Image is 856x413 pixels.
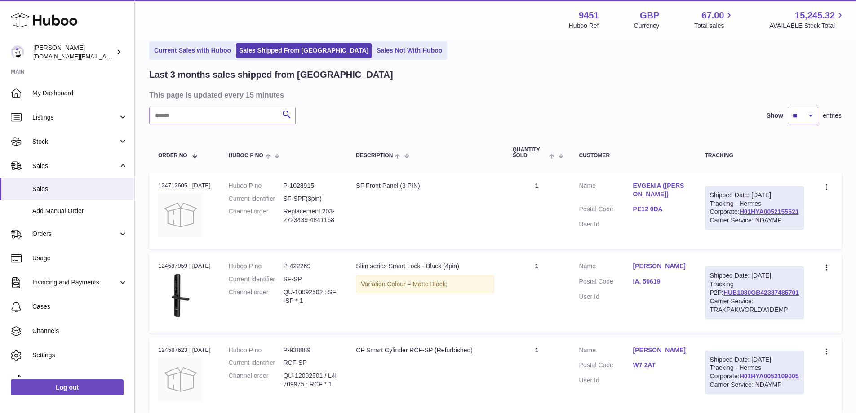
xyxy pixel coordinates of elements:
dd: RCF-SP [283,359,338,367]
div: Carrier Service: NDAYMP [710,381,799,389]
a: 67.00 Total sales [694,9,734,30]
dt: Current identifier [229,195,284,203]
div: Customer [579,153,687,159]
dd: P-422269 [283,262,338,271]
h3: This page is updated every 15 minutes [149,90,839,100]
div: [PERSON_NAME] [33,44,114,61]
div: Tracking - Hermes Corporate: [705,351,804,395]
a: Log out [11,379,124,395]
dd: SF-SP [283,275,338,284]
a: Sales Not With Huboo [373,43,445,58]
label: Show [767,111,783,120]
dt: Huboo P no [229,346,284,355]
div: Shipped Date: [DATE] [710,191,799,200]
span: [DOMAIN_NAME][EMAIL_ADDRESS][DOMAIN_NAME] [33,53,179,60]
dt: User Id [579,376,633,385]
dt: Channel order [229,288,284,305]
a: H01HYA0052109005 [740,373,799,380]
span: 67.00 [701,9,724,22]
dd: QU-10092502 : SF-SP * 1 [283,288,338,305]
dd: Replacement 203-2723439-4841168 [283,207,338,224]
a: 15,245.32 AVAILABLE Stock Total [769,9,845,30]
dt: Channel order [229,372,284,389]
img: no-photo.jpg [158,192,203,237]
div: 124587959 | [DATE] [158,262,211,270]
a: PE12 0DA [633,205,687,213]
dt: Postal Code [579,277,633,288]
a: IA, 50619 [633,277,687,286]
dt: User Id [579,220,633,229]
span: My Dashboard [32,89,128,98]
div: 124587623 | [DATE] [158,346,211,354]
a: Sales Shipped From [GEOGRAPHIC_DATA] [236,43,372,58]
dt: Current identifier [229,275,284,284]
span: Total sales [694,22,734,30]
span: AVAILABLE Stock Total [769,22,845,30]
dt: Current identifier [229,359,284,367]
dt: Channel order [229,207,284,224]
a: HUB1080GB42387485701 [723,289,799,296]
td: 1 [503,253,570,332]
div: Tracking - Hermes Corporate: [705,186,804,230]
span: Orders [32,230,118,238]
dd: SF-SPF(3pin) [283,195,338,203]
div: Huboo Ref [569,22,599,30]
a: [PERSON_NAME] [633,346,687,355]
dt: Name [579,262,633,273]
div: Carrier Service: TRAKPAKWORLDWIDEMP [710,297,799,314]
div: Variation: [356,275,494,293]
span: Listings [32,113,118,122]
img: amir.ch@gmail.com [11,45,24,59]
span: Invoicing and Payments [32,278,118,287]
div: Currency [634,22,660,30]
dt: Postal Code [579,205,633,216]
div: Slim series Smart Lock - Black (4pin) [356,262,494,271]
dt: Postal Code [579,361,633,372]
span: Settings [32,351,128,360]
span: Quantity Sold [512,147,547,159]
div: CF Smart Cylinder RCF-SP (Refurbished) [356,346,494,355]
strong: 9451 [579,9,599,22]
td: 1 [503,173,570,249]
dt: Name [579,182,633,201]
div: 124712605 | [DATE] [158,182,211,190]
a: EVGENIA ([PERSON_NAME]) [633,182,687,199]
span: Huboo P no [229,153,263,159]
img: SF-featured-image-1.png [158,273,203,318]
span: Cases [32,302,128,311]
dd: P-1028915 [283,182,338,190]
dt: Huboo P no [229,182,284,190]
span: Stock [32,138,118,146]
div: Carrier Service: NDAYMP [710,216,799,225]
span: Usage [32,254,128,262]
span: Add Manual Order [32,207,128,215]
img: no-photo.jpg [158,357,203,402]
span: entries [823,111,842,120]
dt: Name [579,346,633,357]
dd: P-938889 [283,346,338,355]
strong: GBP [640,9,659,22]
td: 1 [503,337,570,413]
span: Sales [32,162,118,170]
a: [PERSON_NAME] [633,262,687,271]
a: Current Sales with Huboo [151,43,234,58]
span: Channels [32,327,128,335]
span: Sales [32,185,128,193]
div: Tracking P2P: [705,266,804,319]
div: Tracking [705,153,804,159]
span: Returns [32,375,128,384]
dd: QU-12092501 / L4l 709975 : RCF * 1 [283,372,338,389]
dt: User Id [579,293,633,301]
span: 15,245.32 [795,9,835,22]
div: Shipped Date: [DATE] [710,355,799,364]
span: Order No [158,153,187,159]
h2: Last 3 months sales shipped from [GEOGRAPHIC_DATA] [149,69,393,81]
span: Description [356,153,393,159]
a: H01HYA0052155521 [740,208,799,215]
a: W7 2AT [633,361,687,369]
span: Colour = Matte Black; [387,280,447,288]
div: Shipped Date: [DATE] [710,271,799,280]
dt: Huboo P no [229,262,284,271]
div: SF Front Panel (3 PIN) [356,182,494,190]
